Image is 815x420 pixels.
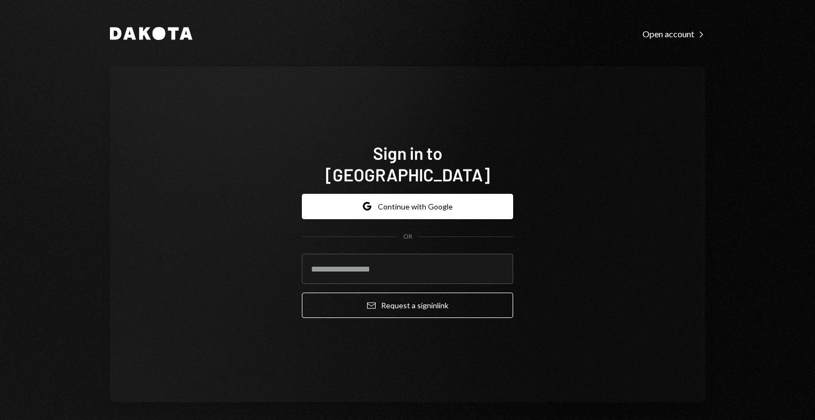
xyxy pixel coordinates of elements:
button: Request a signinlink [302,293,513,318]
button: Continue with Google [302,194,513,219]
a: Open account [643,28,705,39]
h1: Sign in to [GEOGRAPHIC_DATA] [302,142,513,185]
div: Open account [643,29,705,39]
div: OR [403,232,412,241]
